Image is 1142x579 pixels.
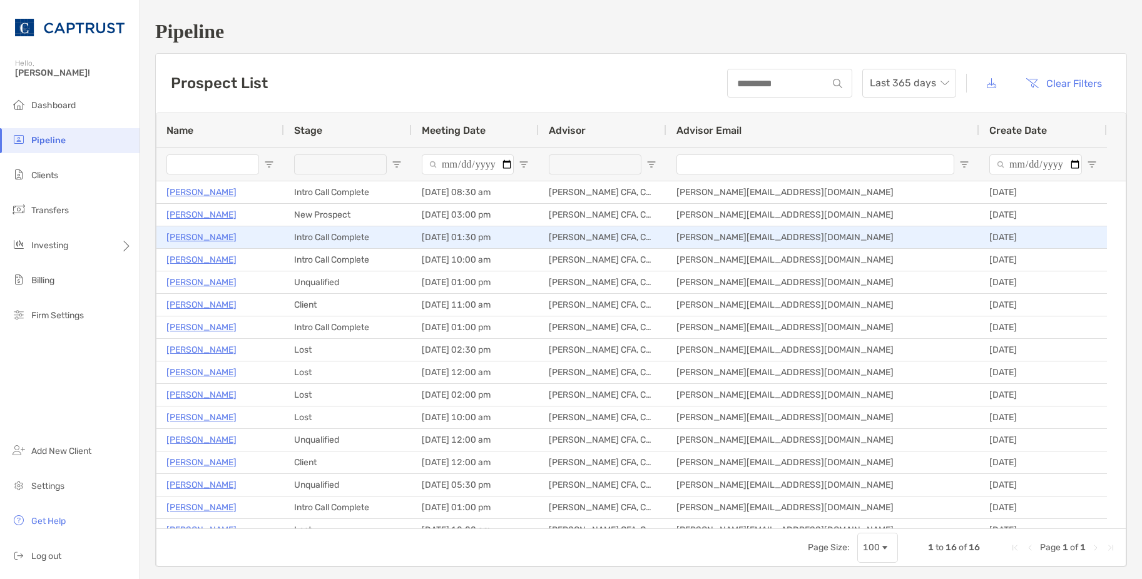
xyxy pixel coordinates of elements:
[857,533,898,563] div: Page Size
[539,451,666,473] div: [PERSON_NAME] CFA, CAIA, CFP®
[1010,543,1020,553] div: First Page
[539,339,666,361] div: [PERSON_NAME] CFA, CAIA, CFP®
[166,522,237,538] a: [PERSON_NAME]
[412,496,539,518] div: [DATE] 01:00 pm
[979,316,1107,338] div: [DATE]
[166,500,237,515] a: [PERSON_NAME]
[666,474,979,496] div: [PERSON_NAME][EMAIL_ADDRESS][DOMAIN_NAME]
[676,124,742,136] span: Advisor Email
[11,132,26,147] img: pipeline icon
[666,451,979,473] div: [PERSON_NAME][EMAIL_ADDRESS][DOMAIN_NAME]
[863,542,880,553] div: 100
[166,124,193,136] span: Name
[412,294,539,316] div: [DATE] 11:00 am
[284,474,412,496] div: Unqualified
[539,496,666,518] div: [PERSON_NAME] CFA, CAIA, CFP®
[11,97,26,112] img: dashboard icon
[11,272,26,287] img: billing icon
[412,271,539,293] div: [DATE] 01:00 pm
[11,167,26,182] img: clients icon
[166,297,237,313] a: [PERSON_NAME]
[1070,542,1078,553] span: of
[666,406,979,428] div: [PERSON_NAME][EMAIL_ADDRESS][DOMAIN_NAME]
[31,446,91,456] span: Add New Client
[166,320,237,335] a: [PERSON_NAME]
[989,124,1047,136] span: Create Date
[666,271,979,293] div: [PERSON_NAME][EMAIL_ADDRESS][DOMAIN_NAME]
[412,474,539,496] div: [DATE] 05:30 pm
[166,207,237,223] p: [PERSON_NAME]
[979,496,1107,518] div: [DATE]
[666,226,979,248] div: [PERSON_NAME][EMAIL_ADDRESS][DOMAIN_NAME]
[166,229,237,245] a: [PERSON_NAME]
[31,275,54,286] span: Billing
[284,204,412,226] div: New Prospect
[539,249,666,271] div: [PERSON_NAME] CFA, CAIA, CFP®
[412,361,539,383] div: [DATE] 12:00 am
[31,481,64,491] span: Settings
[31,551,61,561] span: Log out
[979,226,1107,248] div: [DATE]
[31,205,69,216] span: Transfers
[979,429,1107,451] div: [DATE]
[979,294,1107,316] div: [DATE]
[284,316,412,338] div: Intro Call Complete
[666,429,979,451] div: [PERSON_NAME][EMAIL_ADDRESS][DOMAIN_NAME]
[11,307,26,322] img: firm-settings icon
[284,406,412,428] div: Lost
[666,519,979,541] div: [PERSON_NAME][EMAIL_ADDRESS][DOMAIN_NAME]
[284,496,412,518] div: Intro Call Complete
[539,181,666,203] div: [PERSON_NAME] CFA, CAIA, CFP®
[979,406,1107,428] div: [DATE]
[666,204,979,226] div: [PERSON_NAME][EMAIL_ADDRESS][DOMAIN_NAME]
[979,451,1107,473] div: [DATE]
[422,154,514,174] input: Meeting Date Filter Input
[11,478,26,493] img: settings icon
[666,496,979,518] div: [PERSON_NAME][EMAIL_ADDRESS][DOMAIN_NAME]
[412,226,539,248] div: [DATE] 01:30 pm
[166,184,237,200] a: [PERSON_NAME]
[666,249,979,271] div: [PERSON_NAME][EMAIL_ADDRESS][DOMAIN_NAME]
[979,181,1107,203] div: [DATE]
[284,384,412,406] div: Lost
[870,69,949,97] span: Last 365 days
[412,384,539,406] div: [DATE] 02:00 pm
[539,226,666,248] div: [PERSON_NAME] CFA, CAIA, CFP®
[166,432,237,448] a: [PERSON_NAME]
[979,339,1107,361] div: [DATE]
[412,339,539,361] div: [DATE] 02:30 pm
[1063,542,1068,553] span: 1
[155,20,1127,43] h1: Pipeline
[666,384,979,406] div: [PERSON_NAME][EMAIL_ADDRESS][DOMAIN_NAME]
[15,68,132,78] span: [PERSON_NAME]!
[979,474,1107,496] div: [DATE]
[166,274,237,290] a: [PERSON_NAME]
[166,477,237,493] a: [PERSON_NAME]
[1106,543,1116,553] div: Last Page
[166,410,237,425] a: [PERSON_NAME]
[646,159,656,169] button: Open Filter Menu
[666,316,979,338] div: [PERSON_NAME][EMAIL_ADDRESS][DOMAIN_NAME]
[979,519,1107,541] div: [DATE]
[284,429,412,451] div: Unqualified
[833,79,842,88] img: input icon
[539,474,666,496] div: [PERSON_NAME] CFA, CAIA, CFP®
[166,342,237,358] a: [PERSON_NAME]
[666,294,979,316] div: [PERSON_NAME][EMAIL_ADDRESS][DOMAIN_NAME]
[31,240,68,251] span: Investing
[539,204,666,226] div: [PERSON_NAME] CFA, CAIA, CFP®
[166,252,237,268] p: [PERSON_NAME]
[539,294,666,316] div: [PERSON_NAME] CFA, CAIA, CFP®
[284,339,412,361] div: Lost
[959,542,967,553] span: of
[166,455,237,470] a: [PERSON_NAME]
[1016,69,1111,97] button: Clear Filters
[979,249,1107,271] div: [DATE]
[519,159,529,169] button: Open Filter Menu
[166,387,237,403] a: [PERSON_NAME]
